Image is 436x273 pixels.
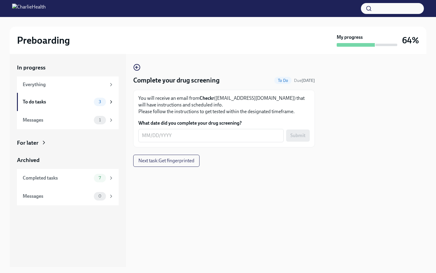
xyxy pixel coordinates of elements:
span: To Do [274,78,292,83]
a: Completed tasks7 [17,169,119,187]
a: Messages1 [17,111,119,129]
a: To do tasks3 [17,93,119,111]
img: CharlieHealth [12,4,46,13]
span: September 22nd, 2025 08:00 [294,78,315,83]
a: For later [17,139,119,147]
p: You will receive an email from ([EMAIL_ADDRESS][DOMAIN_NAME]) that will have instructions and sch... [138,95,310,115]
a: Everything [17,76,119,93]
a: Archived [17,156,119,164]
strong: My progress [337,34,363,41]
span: 3 [95,99,105,104]
span: 1 [95,118,104,122]
strong: [DATE] [302,78,315,83]
button: Next task:Get fingerprinted [133,155,200,167]
a: Messages0 [17,187,119,205]
strong: Checkr [200,95,214,101]
div: To do tasks [23,99,91,105]
span: 7 [95,176,104,180]
h3: 64% [402,35,419,46]
h2: Preboarding [17,34,70,46]
div: Completed tasks [23,175,91,181]
div: Messages [23,193,91,200]
div: Messages [23,117,91,123]
div: Everything [23,81,106,88]
span: 0 [95,194,105,198]
span: Next task : Get fingerprinted [138,158,194,164]
div: For later [17,139,38,147]
label: What date did you complete your drug screening? [138,120,310,126]
a: In progress [17,64,119,72]
h4: Complete your drug screening [133,76,220,85]
span: Due [294,78,315,83]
